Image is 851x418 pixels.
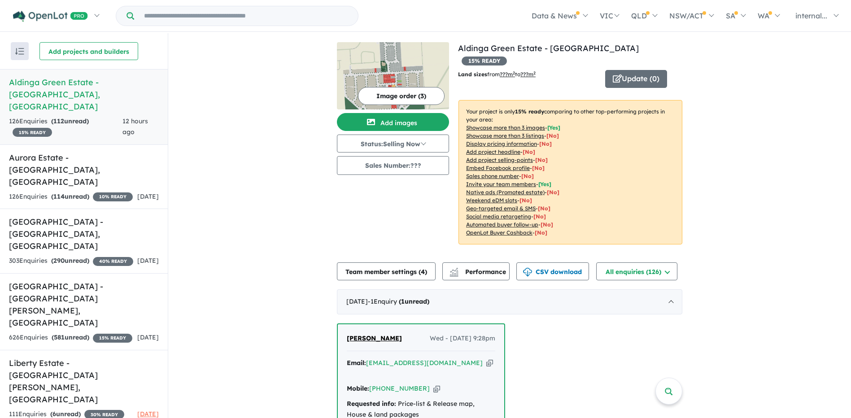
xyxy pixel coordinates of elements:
[466,165,530,171] u: Embed Facebook profile
[54,333,65,341] span: 581
[93,334,132,343] span: 15 % READY
[535,157,548,163] span: [ No ]
[358,87,445,105] button: Image order (3)
[9,152,159,188] h5: Aurora Estate - [GEOGRAPHIC_DATA] , [GEOGRAPHIC_DATA]
[13,128,52,137] span: 15 % READY
[513,70,515,75] sup: 2
[450,268,458,273] img: line-chart.svg
[51,192,89,200] strong: ( unread)
[539,140,552,147] span: [ No ]
[137,257,159,265] span: [DATE]
[466,181,536,187] u: Invite your team members
[53,192,65,200] span: 114
[9,216,159,252] h5: [GEOGRAPHIC_DATA] - [GEOGRAPHIC_DATA] , [GEOGRAPHIC_DATA]
[466,173,519,179] u: Sales phone number
[466,157,533,163] u: Add project selling-points
[547,189,559,196] span: [No]
[15,48,24,55] img: sort.svg
[52,410,56,418] span: 6
[458,43,639,53] a: Aldinga Green Estate - [GEOGRAPHIC_DATA]
[458,71,487,78] b: Land sizes
[347,359,366,367] strong: Email:
[51,117,89,125] strong: ( unread)
[53,257,65,265] span: 290
[347,334,402,342] span: [PERSON_NAME]
[136,6,356,26] input: Try estate name, suburb, builder or developer
[93,257,133,266] span: 40 % READY
[337,135,449,152] button: Status:Selling Now
[9,116,122,138] div: 126 Enquir ies
[546,132,559,139] span: [ No ]
[466,124,545,131] u: Showcase more than 3 images
[515,108,544,115] b: 15 % ready
[466,132,544,139] u: Showcase more than 3 listings
[9,256,133,266] div: 303 Enquir ies
[466,213,531,220] u: Social media retargeting
[523,148,535,155] span: [ No ]
[399,297,429,305] strong: ( unread)
[532,165,545,171] span: [ No ]
[450,270,458,276] img: bar-chart.svg
[466,205,536,212] u: Geo-targeted email & SMS
[137,410,159,418] span: [DATE]
[451,268,506,276] span: Performance
[337,113,449,131] button: Add images
[368,297,429,305] span: - 1 Enquir y
[433,384,440,393] button: Copy
[462,57,507,65] span: 15 % READY
[347,384,369,392] strong: Mobile:
[9,192,133,202] div: 126 Enquir ies
[122,117,148,136] span: 12 hours ago
[521,173,534,179] span: [ No ]
[442,262,510,280] button: Performance
[458,100,682,244] p: Your project is only comparing to other top-performing projects in your area: - - - - - - - - - -...
[458,70,598,79] p: from
[337,42,449,109] img: Aldinga Green Estate - Aldinga Beach
[52,333,89,341] strong: ( unread)
[538,205,550,212] span: [No]
[347,333,402,344] a: [PERSON_NAME]
[39,42,138,60] button: Add projects and builders
[401,297,405,305] span: 1
[137,192,159,200] span: [DATE]
[366,359,483,367] a: [EMAIL_ADDRESS][DOMAIN_NAME]
[533,70,536,75] sup: 2
[369,384,430,392] a: [PHONE_NUMBER]
[337,262,436,280] button: Team member settings (4)
[520,71,536,78] u: ???m
[486,358,493,368] button: Copy
[337,156,449,175] button: Sales Number:???
[466,148,520,155] u: Add project headline
[421,268,425,276] span: 4
[535,229,547,236] span: [No]
[538,181,551,187] span: [ Yes ]
[533,213,546,220] span: [No]
[9,76,159,113] h5: Aldinga Green Estate - [GEOGRAPHIC_DATA] , [GEOGRAPHIC_DATA]
[795,11,827,20] span: internal...
[516,262,589,280] button: CSV download
[596,262,677,280] button: All enquiries (126)
[541,221,553,228] span: [No]
[13,11,88,22] img: Openlot PRO Logo White
[9,332,132,343] div: 626 Enquir ies
[547,124,560,131] span: [ Yes ]
[50,410,81,418] strong: ( unread)
[466,229,532,236] u: OpenLot Buyer Cashback
[53,117,64,125] span: 112
[93,192,133,201] span: 10 % READY
[9,280,159,329] h5: [GEOGRAPHIC_DATA] - [GEOGRAPHIC_DATA][PERSON_NAME] , [GEOGRAPHIC_DATA]
[430,333,495,344] span: Wed - [DATE] 9:28pm
[137,333,159,341] span: [DATE]
[523,268,532,277] img: download icon
[347,400,396,408] strong: Requested info:
[500,71,515,78] u: ??? m
[466,189,545,196] u: Native ads (Promoted estate)
[466,221,538,228] u: Automated buyer follow-up
[51,257,89,265] strong: ( unread)
[337,289,682,314] div: [DATE]
[519,197,532,204] span: [No]
[605,70,667,88] button: Update (0)
[466,140,537,147] u: Display pricing information
[466,197,517,204] u: Weekend eDM slots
